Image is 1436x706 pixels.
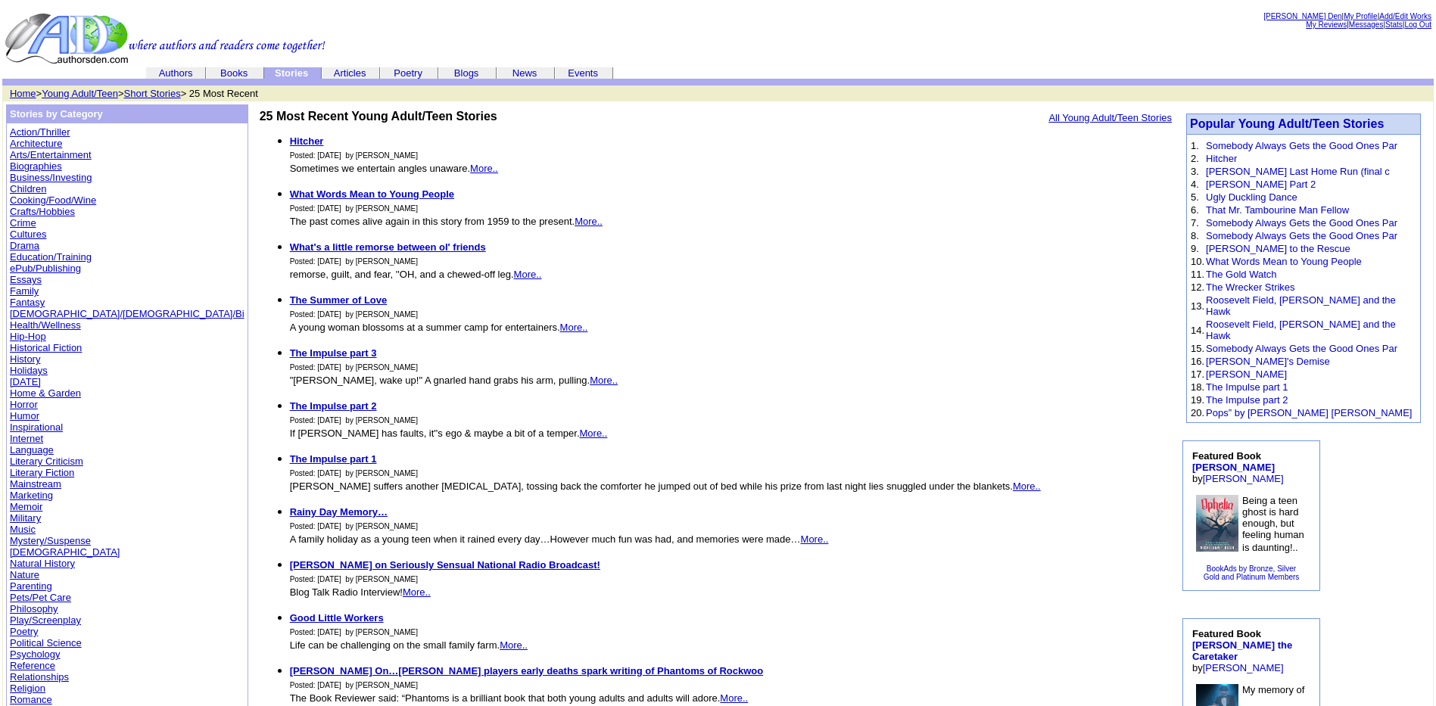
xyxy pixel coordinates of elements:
a: Reference [10,660,55,671]
a: Somebody Always Gets the Good Ones Par [1206,217,1397,229]
a: Military [10,512,41,524]
font: 1. [1191,140,1199,151]
a: History [10,353,40,365]
a: Essays [10,274,42,285]
a: Events [568,67,598,79]
a: Ugly Duckling Dance [1206,191,1297,203]
a: Crafts/Hobbies [10,206,75,217]
a: More.. [801,533,829,545]
a: [PERSON_NAME] [1206,369,1287,380]
a: Books [220,67,248,79]
a: More.. [720,692,748,704]
a: Pops” by [PERSON_NAME] [PERSON_NAME] [1206,407,1412,418]
a: Parenting [10,580,52,592]
a: The Impulse part 2 [290,400,377,412]
font: 6. [1191,204,1199,216]
a: Home & Garden [10,387,81,399]
font: 11. [1191,269,1204,280]
a: Romance [10,694,52,705]
a: Memoir [10,501,42,512]
a: More.. [580,428,608,439]
b: 25 Most Recent Young Adult/Teen Stories [260,110,497,123]
a: The Summer of Love [290,294,388,306]
a: [DATE] [10,376,41,387]
a: Religion [10,683,45,694]
font: If [PERSON_NAME] has faults, it''s ego & maybe a bit of a temper. [290,428,608,439]
b: [PERSON_NAME] on Seriously Sensual National Radio Broadcast! [290,559,600,571]
font: The past comes alive again in this story from 1959 to the present. [290,216,603,227]
a: More.. [470,163,498,174]
b: Stories [275,67,308,79]
a: Log Out [1404,20,1431,29]
a: [PERSON_NAME] Part 2 [1206,179,1316,190]
a: Health/Wellness [10,319,81,331]
font: 15. [1191,343,1204,354]
font: 18. [1191,381,1204,393]
a: Music [10,524,36,535]
a: [PERSON_NAME] [1203,473,1284,484]
a: Children [10,183,46,194]
font: 13. [1191,300,1204,312]
font: Posted: [DATE] by [PERSON_NAME] [290,310,418,319]
a: Cultures [10,229,46,240]
a: Popular Young Adult/Teen Stories [1190,117,1384,130]
b: What Words Mean to Young People [290,188,454,200]
a: ePub/Publishing [10,263,81,274]
a: That Mr. Tambourine Man Fellow [1206,204,1349,216]
b: Rainy Day Memory… [290,506,388,518]
a: More.. [514,269,542,280]
a: The Impulse part 1 [290,453,377,465]
a: Home [10,88,36,99]
font: by [1192,450,1284,484]
a: BookAds by Bronze, SilverGold and Platinum Members [1204,564,1300,581]
font: 5. [1191,191,1199,203]
a: Inspirational [10,421,63,433]
a: [PERSON_NAME]'s Demise [1206,356,1330,367]
font: Posted: [DATE] by [PERSON_NAME] [290,363,418,372]
a: What Words Mean to Young People [1206,256,1362,267]
font: 2. [1191,153,1199,164]
a: Good Little Workers [290,612,384,624]
a: Young Adult/Teen [42,88,118,99]
a: Psychology [10,648,60,660]
a: Natural History [10,558,75,569]
a: Arts/Entertainment [10,149,92,160]
a: The Impulse part 3 [290,347,377,359]
a: Roosevelt Field, [PERSON_NAME] and the Hawk [1206,294,1396,317]
font: Posted: [DATE] by [PERSON_NAME] [290,681,418,689]
font: 20. [1191,407,1204,418]
font: Blog Talk Radio Interview! [290,586,431,598]
a: Hitcher [1206,153,1237,164]
a: Action/Thriller [10,126,70,138]
font: "[PERSON_NAME], wake up!" A gnarled hand grabs his arm, pulling. [290,375,618,386]
a: Poetry [10,626,39,637]
a: Education/Training [10,251,92,263]
img: 79624.jpg [1196,495,1238,552]
a: Architecture [10,138,62,149]
a: The Impulse part 1 [1206,381,1288,393]
a: All Young Adult/Teen Stories [1048,112,1172,123]
a: The Gold Watch [1206,269,1276,280]
a: Fantasy [10,297,45,308]
font: 9. [1191,243,1199,254]
font: Posted: [DATE] by [PERSON_NAME] [290,151,418,160]
font: Sometimes we entertain angles unaware. [290,163,498,174]
a: Authors [159,67,193,79]
a: Crime [10,217,36,229]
